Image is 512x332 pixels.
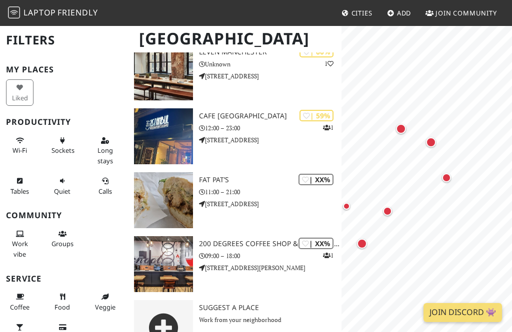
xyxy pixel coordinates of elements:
button: Sockets [48,132,76,159]
span: Work-friendly tables [10,187,29,196]
div: Map marker [391,119,411,139]
div: Map marker [352,234,372,254]
div: | XX% [298,174,333,185]
span: Friendly [57,7,97,18]
h2: Filters [6,25,122,55]
img: Fat Pat’s [134,172,193,228]
p: [STREET_ADDRESS] [199,71,341,81]
a: Fat Pat’s | XX% Fat Pat’s 11:00 – 21:00 [STREET_ADDRESS] [128,172,341,228]
span: Quiet [54,187,70,196]
div: | XX% [298,238,333,249]
a: Add [383,4,415,22]
div: Map marker [336,196,356,216]
a: LaptopFriendly LaptopFriendly [8,4,98,22]
p: 12:00 – 23:00 [199,123,341,133]
span: Food [54,303,70,312]
span: People working [12,239,28,258]
div: Map marker [377,201,397,221]
button: Tables [6,173,33,199]
h3: Fat Pat’s [199,176,341,184]
h3: Productivity [6,117,122,127]
span: Power sockets [51,146,74,155]
button: Work vibe [6,226,33,262]
button: Long stays [91,132,119,169]
img: Cafe Istanbul [134,108,193,164]
div: Map marker [421,132,441,152]
a: Join Community [421,4,501,22]
p: 1 [323,251,333,260]
p: [STREET_ADDRESS][PERSON_NAME] [199,263,341,273]
h3: Cafe [GEOGRAPHIC_DATA] [199,112,341,120]
p: 1 [323,123,333,132]
p: 11:00 – 21:00 [199,187,341,197]
p: Work from your neighborhood [199,315,341,325]
p: [STREET_ADDRESS] [199,199,341,209]
span: Stable Wi-Fi [12,146,27,155]
button: Food [48,289,76,315]
span: Laptop [23,7,56,18]
button: Wi-Fi [6,132,33,159]
p: 09:00 – 18:00 [199,251,341,261]
img: LaptopFriendly [8,6,20,18]
span: Long stays [97,146,113,165]
h3: Service [6,274,122,284]
a: Join Discord 👾 [423,303,502,322]
button: Coffee [6,289,33,315]
button: Quiet [48,173,76,199]
h1: [GEOGRAPHIC_DATA] [131,25,339,52]
h3: 200 Degrees Coffee Shop & Barista School @ [PERSON_NAME][GEOGRAPHIC_DATA] [199,240,341,248]
button: Groups [48,226,76,252]
div: | 59% [299,110,333,121]
span: Veggie [95,303,115,312]
p: [STREET_ADDRESS] [199,135,341,145]
h3: Suggest a Place [199,304,341,312]
div: Map marker [436,168,456,188]
button: Calls [91,173,119,199]
span: Join Community [435,8,497,17]
img: 200 Degrees Coffee Shop & Barista School @ Mosley Street [134,236,193,292]
a: 200 Degrees Coffee Shop & Barista School @ Mosley Street | XX% 1 200 Degrees Coffee Shop & Barist... [128,236,341,292]
h3: My Places [6,65,122,74]
button: Veggie [91,289,119,315]
div: Map marker [324,169,344,189]
a: Leven Manchester | 60% 1 Leven Manchester Unknown [STREET_ADDRESS] [128,44,341,100]
a: Cafe Istanbul | 59% 1 Cafe [GEOGRAPHIC_DATA] 12:00 – 23:00 [STREET_ADDRESS] [128,108,341,164]
img: Leven Manchester [134,44,193,100]
span: Add [397,8,411,17]
a: Cities [337,4,376,22]
span: Coffee [10,303,29,312]
span: Video/audio calls [98,187,112,196]
h3: Community [6,211,122,220]
span: Group tables [51,239,73,248]
span: Cities [351,8,372,17]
